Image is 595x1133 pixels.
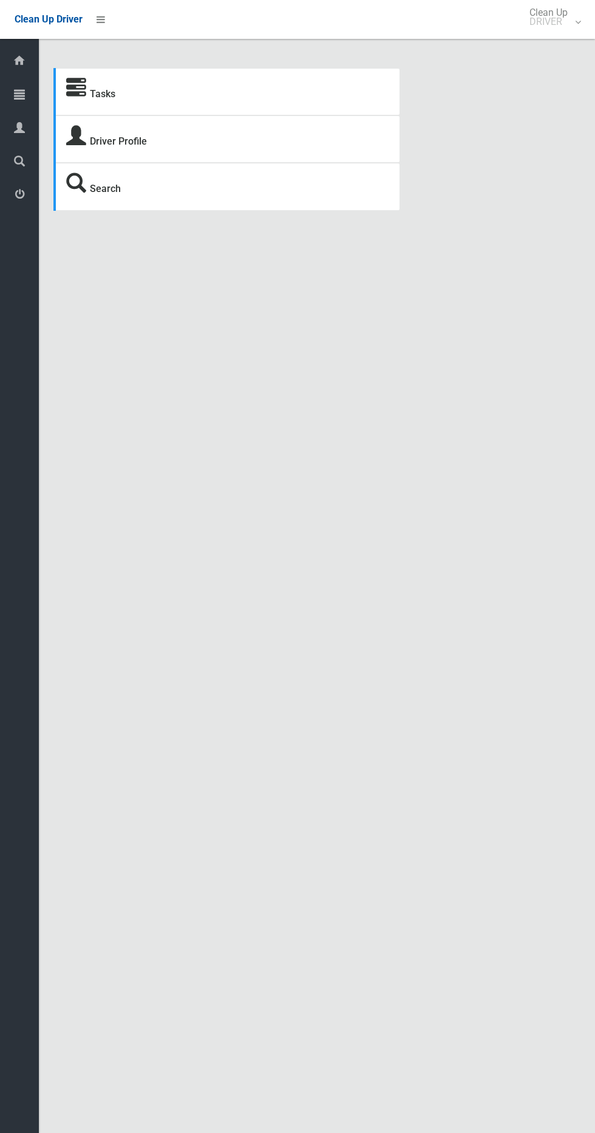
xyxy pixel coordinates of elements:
a: Tasks [90,88,115,100]
span: Clean Up Driver [15,13,83,25]
small: DRIVER [529,17,568,26]
span: Clean Up [523,8,580,26]
a: Search [90,183,121,194]
a: Driver Profile [90,135,147,147]
a: Clean Up Driver [15,10,83,29]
